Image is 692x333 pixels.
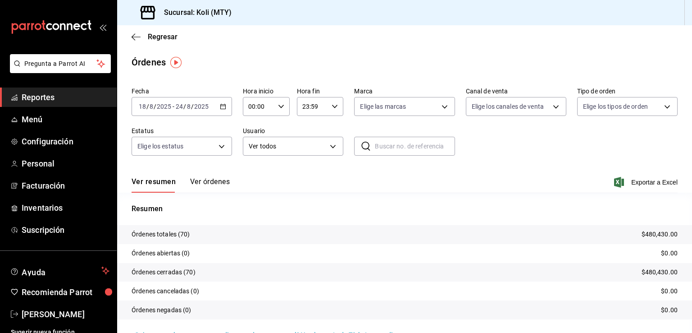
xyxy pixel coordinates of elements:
label: Hora fin [297,88,344,94]
img: Tooltip marker [170,57,182,68]
input: ---- [156,103,172,110]
span: [PERSON_NAME] [22,308,109,320]
button: Ver órdenes [190,177,230,193]
label: Tipo de orden [577,88,678,94]
span: Elige las marcas [360,102,406,111]
input: -- [138,103,146,110]
span: Configuración [22,135,109,148]
span: Recomienda Parrot [22,286,109,298]
span: Elige los estatus [137,142,183,151]
button: Regresar [132,32,178,41]
span: - [173,103,174,110]
span: Personal [22,157,109,170]
span: Elige los tipos de orden [583,102,648,111]
input: -- [187,103,191,110]
span: Reportes [22,91,109,103]
span: Ver todos [249,142,327,151]
h3: Sucursal: Koli (MTY) [157,7,232,18]
span: Inventarios [22,202,109,214]
span: Pregunta a Parrot AI [24,59,97,69]
p: Resumen [132,203,678,214]
div: navigation tabs [132,177,230,193]
span: Elige los canales de venta [472,102,544,111]
p: $0.00 [661,249,678,258]
input: -- [175,103,183,110]
p: $480,430.00 [642,268,678,277]
div: Órdenes [132,55,166,69]
p: Órdenes cerradas (70) [132,268,196,277]
a: Pregunta a Parrot AI [6,65,111,75]
button: Pregunta a Parrot AI [10,54,111,73]
span: Facturación [22,180,109,192]
input: Buscar no. de referencia [375,137,455,155]
input: -- [149,103,154,110]
p: Órdenes negadas (0) [132,305,191,315]
label: Estatus [132,128,232,134]
span: / [146,103,149,110]
span: Menú [22,113,109,125]
span: Ayuda [22,265,98,276]
p: Órdenes abiertas (0) [132,249,190,258]
input: ---- [194,103,209,110]
span: Regresar [148,32,178,41]
p: $0.00 [661,305,678,315]
label: Marca [354,88,455,94]
p: Órdenes totales (70) [132,230,190,239]
button: open_drawer_menu [99,23,106,31]
p: $480,430.00 [642,230,678,239]
label: Hora inicio [243,88,290,94]
button: Ver resumen [132,177,176,193]
span: / [191,103,194,110]
label: Canal de venta [466,88,566,94]
span: Suscripción [22,224,109,236]
label: Usuario [243,128,343,134]
p: $0.00 [661,287,678,296]
span: / [154,103,156,110]
button: Exportar a Excel [616,177,678,188]
span: / [183,103,186,110]
p: Órdenes canceladas (0) [132,287,199,296]
label: Fecha [132,88,232,94]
